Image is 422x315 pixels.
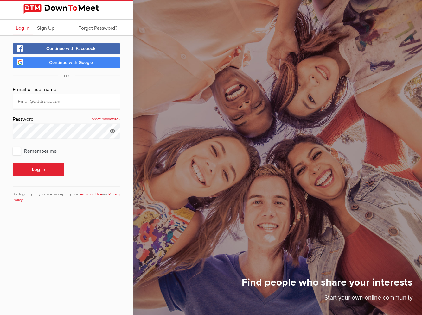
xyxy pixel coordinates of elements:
[16,25,29,31] span: Log In
[13,43,120,54] a: Continue with Facebook
[13,163,64,176] button: Log In
[78,192,102,197] a: Terms of Use
[242,276,412,293] h1: Find people who share your interests
[13,145,63,157] span: Remember me
[89,115,120,124] a: Forgot password?
[13,57,120,68] a: Continue with Google
[34,20,58,35] a: Sign Up
[49,60,93,65] span: Continue with Google
[46,46,96,51] span: Continue with Facebook
[58,74,75,78] span: OR
[13,20,33,35] a: Log In
[37,25,54,31] span: Sign Up
[13,115,120,124] div: Password
[75,20,120,35] a: Forgot Password?
[78,25,117,31] span: Forgot Password?
[13,94,120,109] input: Email@address.com
[242,293,412,306] p: Start your own online community
[13,86,120,94] div: E-mail or user name
[13,186,120,203] div: By logging in you are accepting our and
[23,4,110,14] img: DownToMeet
